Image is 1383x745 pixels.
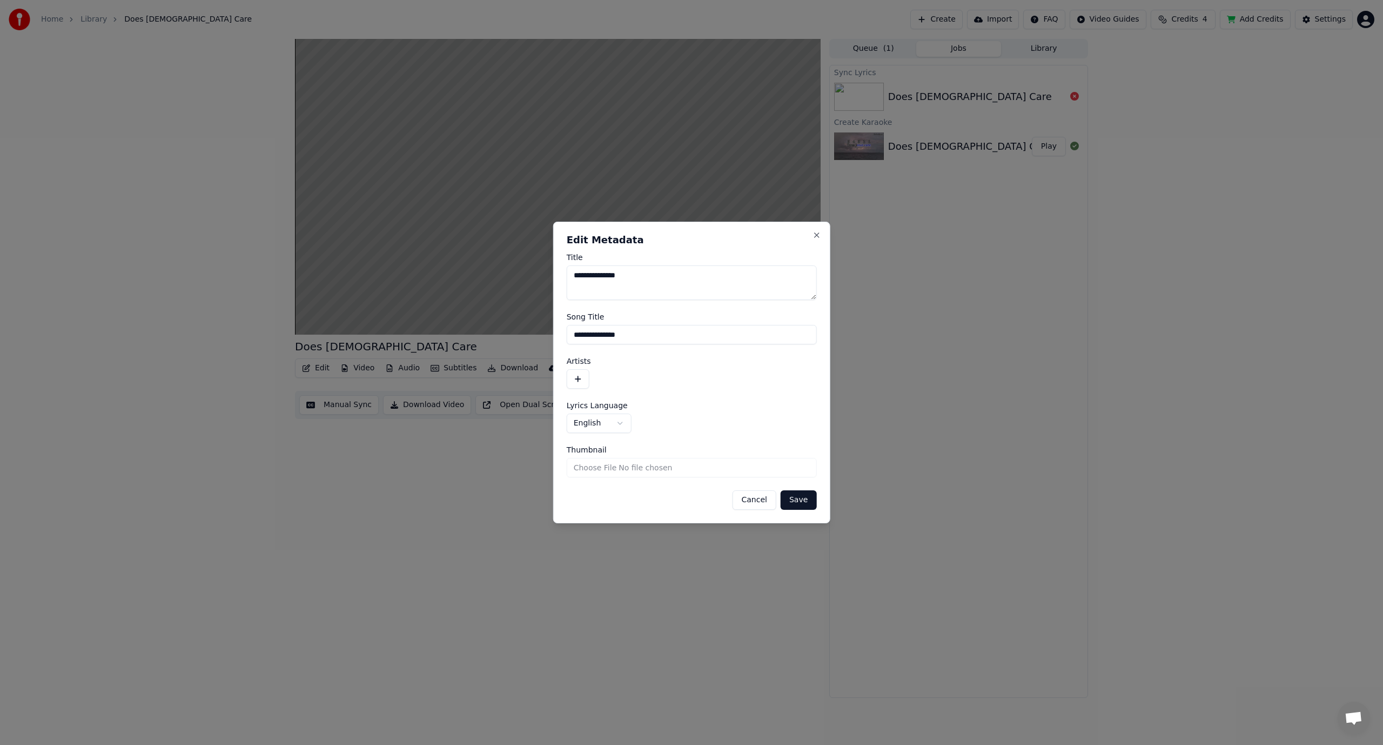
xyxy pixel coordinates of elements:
span: Lyrics Language [567,402,628,409]
label: Artists [567,357,817,365]
button: Save [781,490,816,510]
button: Cancel [732,490,776,510]
label: Title [567,254,817,261]
label: Song Title [567,313,817,321]
h2: Edit Metadata [567,235,817,245]
span: Thumbnail [567,446,607,454]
